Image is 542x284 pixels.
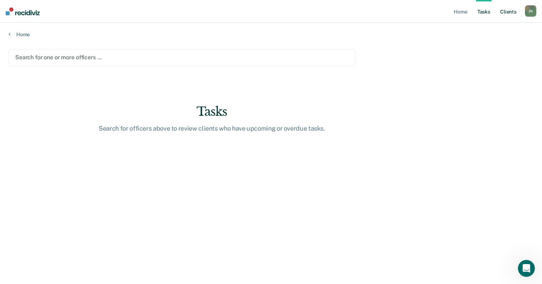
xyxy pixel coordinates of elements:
[9,31,533,38] a: Home
[525,5,536,17] button: JN
[525,5,536,17] div: J N
[98,104,325,119] div: Tasks
[98,125,325,132] div: Search for officers above to review clients who have upcoming or overdue tasks.
[6,7,40,15] img: Recidiviz
[518,260,535,277] iframe: Intercom live chat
